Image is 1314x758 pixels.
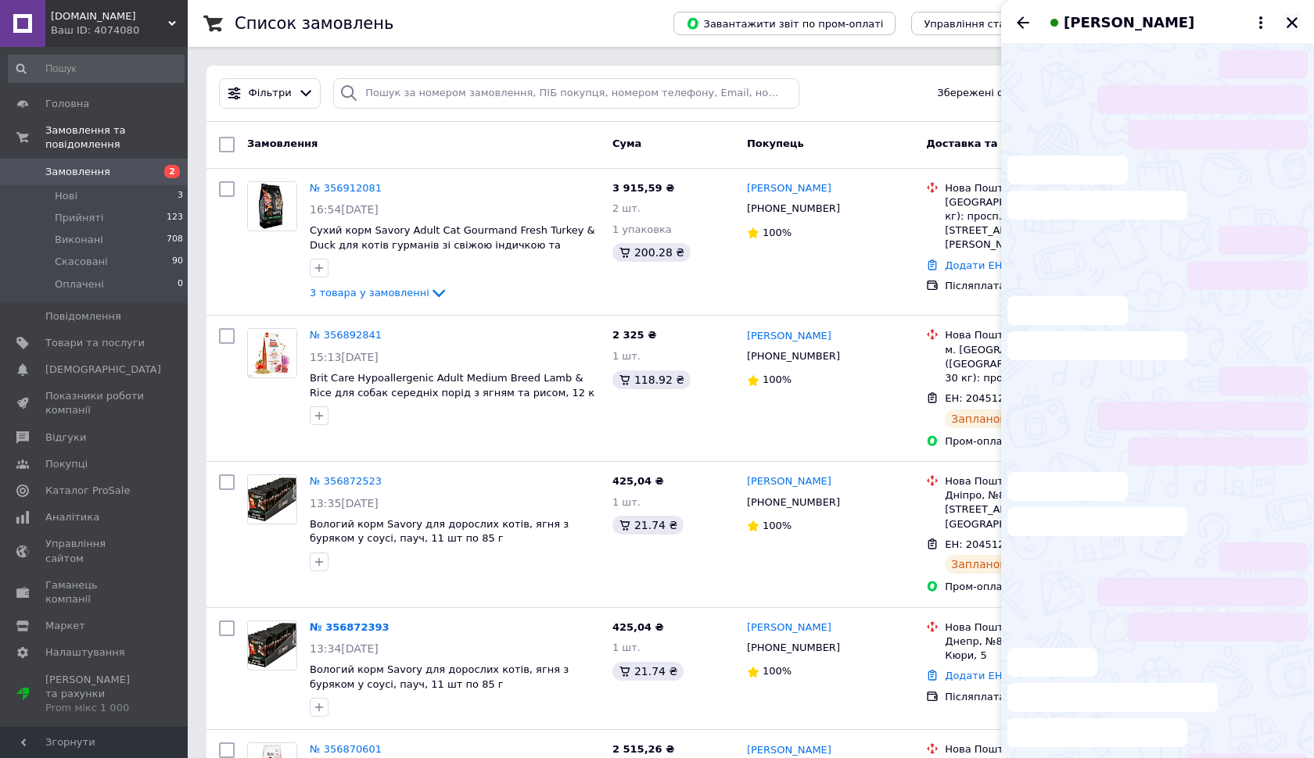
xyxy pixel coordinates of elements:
[248,329,296,377] img: Фото товару
[45,701,145,715] div: Prom мікс 1 000
[945,409,1033,428] div: Заплановано
[55,233,103,247] span: Виконані
[945,690,1129,704] div: Післяплата
[310,642,379,655] span: 13:34[DATE]
[167,233,183,247] span: 708
[45,123,188,152] span: Замовлення та повідомлення
[248,623,296,667] img: Фото товару
[45,619,85,633] span: Маркет
[945,181,1129,195] div: Нова Пошта
[45,578,145,606] span: Гаманець компанії
[612,642,641,653] span: 1 шт.
[945,195,1129,252] div: [GEOGRAPHIC_DATA], №177 (до 30 кг): просп. [PERSON_NAME][STREET_ADDRESS] ( ТРЦ Dream [PERSON_NAME])
[55,277,104,291] span: Оплачені
[235,14,393,33] h1: Список замовлень
[45,336,145,350] span: Товари та послуги
[310,743,382,755] a: № 356870601
[310,287,448,299] a: 3 товара у замовленні
[310,287,429,299] span: 3 товара у замовленні
[945,538,1056,550] span: ЕН: 20451225224988
[333,78,799,109] input: Пошук за номером замовлення, ПІБ покупця, номером телефону, Email, номером накладної
[8,55,185,83] input: Пошук
[945,670,1002,681] a: Додати ЕН
[310,621,390,633] a: № 356872393
[310,351,379,363] span: 15:13[DATE]
[45,165,110,179] span: Замовлення
[945,474,1129,488] div: Нова Пошта
[744,346,843,366] div: [PHONE_NUMBER]
[945,434,1129,449] div: Пром-оплата
[612,243,691,262] div: 200.28 ₴
[247,620,297,670] a: Фото товару
[945,580,1129,594] div: Пром-оплата
[747,138,804,149] span: Покупець
[926,138,1042,149] span: Доставка та оплата
[744,198,843,219] div: [PHONE_NUMBER]
[945,392,1056,404] span: ЕН: 20451225181077
[55,189,77,203] span: Нові
[612,516,684,535] div: 21.74 ₴
[747,474,831,489] a: [PERSON_NAME]
[744,492,843,513] div: [PHONE_NUMBER]
[310,224,595,265] a: Сухий корм Savory Adult Cat Gourmand Fresh Turkey & Duck для котів гурманів зі свіжою індичкою та...
[763,374,792,385] span: 100%
[686,16,883,30] span: Завантажити звіт по пром-оплаті
[612,329,656,341] span: 2 325 ₴
[763,520,792,531] span: 100%
[612,370,691,389] div: 118.92 ₴
[747,329,831,344] a: [PERSON_NAME]
[612,223,672,235] span: 1 упаковка
[924,18,1043,30] span: Управління статусами
[45,645,125,660] span: Налаштування
[310,372,594,399] span: Brit Care Hypoallergenic Adult Medium Breed Lamb & Rice для собак середніх порід з ягням та рисом...
[612,138,641,149] span: Cума
[612,743,674,755] span: 2 515,26 ₴
[178,189,183,203] span: 3
[167,211,183,225] span: 123
[945,620,1129,635] div: Нова Пошта
[612,475,664,487] span: 425,04 ₴
[45,431,86,445] span: Відгуки
[172,255,183,269] span: 90
[747,743,831,758] a: [PERSON_NAME]
[310,663,569,690] a: Вологий корм Savory для дорослих котів, ягня з буряком у соусі, пауч, 11 шт по 85 г
[763,227,792,238] span: 100%
[763,665,792,677] span: 100%
[945,328,1129,342] div: Нова Пошта
[1045,13,1270,33] button: [PERSON_NAME]
[45,510,99,524] span: Аналітика
[612,621,664,633] span: 425,04 ₴
[310,518,569,545] a: Вологий корм Savory для дорослих котів, ягня з буряком у соусі, пауч, 11 шт по 85 г
[45,673,145,716] span: [PERSON_NAME] та рахунки
[45,484,130,498] span: Каталог ProSale
[747,620,831,635] a: [PERSON_NAME]
[45,389,145,417] span: Показники роботи компанії
[945,343,1129,386] div: м. [GEOGRAPHIC_DATA] ([GEOGRAPHIC_DATA].), №16 (до 30 кг): просп. [STREET_ADDRESS]
[55,255,108,269] span: Скасовані
[747,181,831,196] a: [PERSON_NAME]
[612,350,641,362] span: 1 шт.
[247,328,297,378] a: Фото товару
[673,12,896,35] button: Завантажити звіт по пром-оплаті
[1283,13,1301,32] button: Закрити
[164,165,180,178] span: 2
[247,138,318,149] span: Замовлення
[310,203,379,216] span: 16:54[DATE]
[612,496,641,508] span: 1 шт.
[945,742,1129,756] div: Нова Пошта
[945,488,1129,531] div: Дніпро, №81 (до 30 кг): вул. М. [STREET_ADDRESS] (ТЦ "[GEOGRAPHIC_DATA]")
[310,475,382,487] a: № 356872523
[612,182,674,194] span: 3 915,59 ₴
[945,259,1002,271] a: Додати ЕН
[45,457,88,471] span: Покупці
[55,211,103,225] span: Прийняті
[249,86,292,101] span: Фільтри
[744,638,843,658] div: [PHONE_NUMBER]
[945,555,1033,574] div: Заплановано
[310,182,382,194] a: № 356912081
[248,477,296,521] img: Фото товару
[911,12,1056,35] button: Управління статусами
[45,363,161,377] span: [DEMOGRAPHIC_DATA]
[945,635,1129,663] div: Днепр, №81 (до 30 кг): ул. М. Кюри, 5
